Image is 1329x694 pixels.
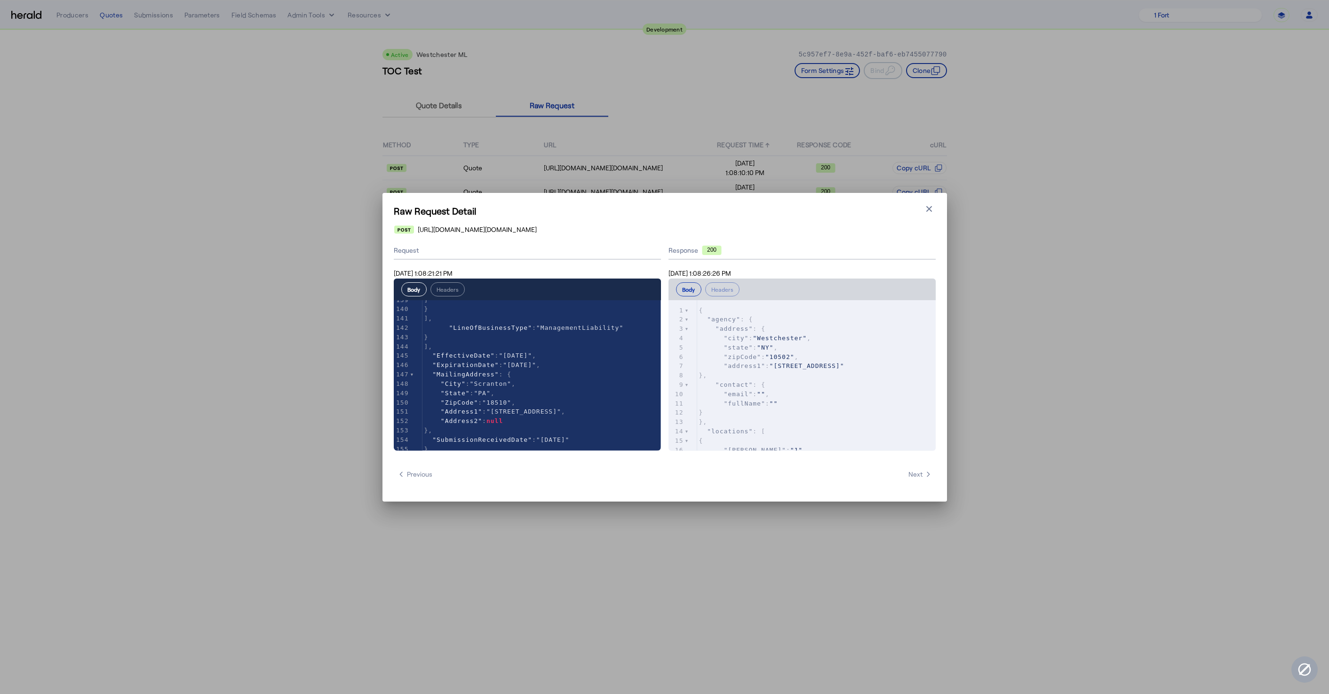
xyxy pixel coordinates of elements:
[441,380,466,387] span: "City"
[668,446,685,455] div: 16
[699,335,811,342] span: : ,
[707,428,753,435] span: "locations"
[699,409,703,416] span: }
[486,408,561,415] span: "[STREET_ADDRESS]"
[724,353,761,360] span: "zipCode"
[432,352,494,359] span: "EffectiveDate"
[394,333,410,342] div: 143
[668,417,685,427] div: 13
[486,417,503,424] span: null
[441,399,478,406] span: "ZipCode"
[424,380,516,387] span: : ,
[470,380,511,387] span: "Scranton"
[424,436,570,443] span: :
[716,325,753,332] span: "address"
[424,361,541,368] span: : ,
[394,342,410,351] div: 144
[536,324,623,331] span: "ManagementLiability"
[724,344,753,351] span: "state"
[424,324,624,331] span: :
[668,380,685,390] div: 9
[394,360,410,370] div: 146
[394,389,410,398] div: 149
[536,436,570,443] span: "[DATE]"
[753,335,807,342] span: "Westchester"
[770,400,778,407] span: ""
[716,381,753,388] span: "contact"
[432,361,499,368] span: "ExpirationDate"
[668,352,685,362] div: 6
[394,466,436,483] button: Previous
[757,391,765,398] span: ""
[699,316,753,323] span: : {
[699,344,778,351] span: : ,
[424,315,433,322] span: ],
[499,352,532,359] span: "[DATE]"
[424,343,433,350] span: ],
[394,398,410,407] div: 150
[424,296,429,303] span: ]
[424,408,565,415] span: : ,
[424,399,516,406] span: : ,
[699,428,765,435] span: : [
[724,335,748,342] span: "city"
[699,437,703,444] span: {
[394,242,661,260] div: Request
[394,370,410,379] div: 147
[905,466,936,483] button: Next
[398,470,432,479] span: Previous
[705,282,740,296] button: Headers
[699,353,799,360] span: : ,
[668,246,936,255] div: Response
[394,407,410,416] div: 151
[394,314,410,323] div: 141
[449,324,532,331] span: "LineOfBusinessType"
[394,416,410,426] div: 152
[424,352,536,359] span: : ,
[668,390,685,399] div: 10
[668,315,685,324] div: 2
[394,204,936,217] h1: Raw Request Detail
[668,306,685,315] div: 1
[394,426,410,435] div: 153
[770,362,844,369] span: "[STREET_ADDRESS]"
[441,417,482,424] span: "Address2"
[482,399,511,406] span: "18510"
[908,470,932,479] span: Next
[765,353,795,360] span: "10502"
[699,307,703,314] span: {
[724,400,765,407] span: "fullName"
[424,390,495,397] span: : ,
[724,447,786,454] span: "[PERSON_NAME]"
[503,361,536,368] span: "[DATE]"
[668,324,685,334] div: 3
[707,316,740,323] span: "agency"
[394,435,410,445] div: 154
[668,371,685,380] div: 8
[699,325,765,332] span: : {
[668,408,685,417] div: 12
[424,417,503,424] span: :
[699,362,844,369] span: :
[424,305,429,312] span: }
[668,427,685,436] div: 14
[699,447,807,454] span: : ,
[394,304,410,314] div: 140
[474,390,490,397] span: "PA"
[699,381,765,388] span: : {
[699,418,708,425] span: },
[441,408,482,415] span: "Address1"
[432,436,532,443] span: "SubmissionReceivedDate"
[394,269,453,277] span: [DATE] 1:08:21:21 PM
[724,362,765,369] span: "address1"
[394,379,410,389] div: 148
[790,447,803,454] span: "1"
[432,371,499,378] span: "MailingAddress"
[668,436,685,446] div: 15
[668,334,685,343] div: 4
[699,391,770,398] span: : ,
[394,323,410,333] div: 142
[668,399,685,408] div: 11
[668,361,685,371] div: 7
[394,445,410,454] div: 155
